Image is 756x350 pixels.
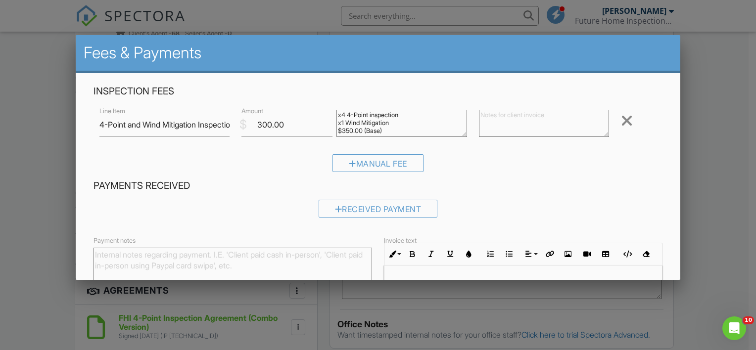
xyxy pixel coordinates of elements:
[241,107,263,116] label: Amount
[336,110,467,137] textarea: x4 4-Point inspection x1 Wind Mitigation $350.00 (Base)
[94,179,662,192] h4: Payments Received
[500,245,519,263] button: Unordered List
[239,116,247,133] div: $
[99,107,125,116] label: Line Item
[332,154,424,172] div: Manual Fee
[743,316,754,324] span: 10
[319,200,438,218] div: Received Payment
[596,245,615,263] button: Insert Table
[481,245,500,263] button: Ordered List
[617,245,636,263] button: Code View
[521,245,540,263] button: Align
[722,316,746,340] iframe: Intercom live chat
[636,245,655,263] button: Clear Formatting
[94,85,662,98] h4: Inspection Fees
[559,245,577,263] button: Insert Image (Ctrl+P)
[94,236,136,245] label: Payment notes
[384,236,417,245] label: Invoice text
[332,161,424,171] a: Manual Fee
[460,245,478,263] button: Colors
[392,277,654,288] p: Thank You
[84,43,672,63] h2: Fees & Payments
[319,206,438,216] a: Received Payment
[577,245,596,263] button: Insert Video
[441,245,460,263] button: Underline (Ctrl+U)
[540,245,559,263] button: Insert Link (Ctrl+K)
[422,245,441,263] button: Italic (Ctrl+I)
